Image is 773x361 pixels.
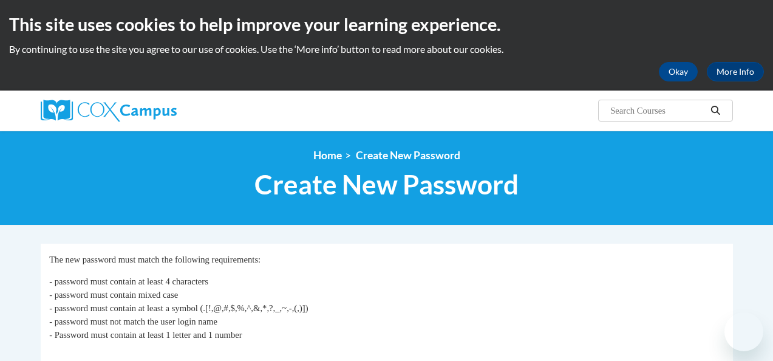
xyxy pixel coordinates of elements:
[313,149,342,162] a: Home
[356,149,460,162] span: Create New Password
[41,100,259,122] a: Cox Campus
[659,62,698,81] button: Okay
[41,100,177,122] img: Cox Campus
[724,312,763,351] iframe: Button to launch messaging window
[707,62,764,81] a: More Info
[9,43,764,56] p: By continuing to use the site you agree to our use of cookies. Use the ‘More info’ button to read...
[9,12,764,36] h2: This site uses cookies to help improve your learning experience.
[49,277,308,340] span: - password must contain at least 4 characters - password must contain mixed case - password must ...
[609,103,706,118] input: Search Courses
[254,168,519,201] span: Create New Password
[49,255,261,264] span: The new password must match the following requirements:
[706,103,724,118] button: Search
